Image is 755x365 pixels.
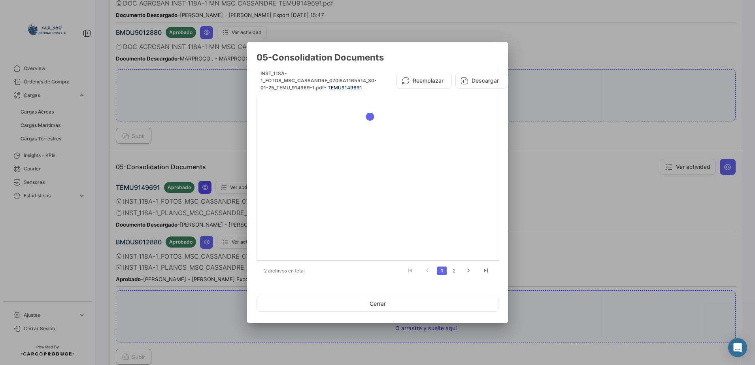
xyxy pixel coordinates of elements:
[402,267,417,275] a: go to first page
[257,296,498,312] button: Cerrar
[448,264,460,278] li: page 2
[728,338,747,357] div: Abrir Intercom Messenger
[420,267,435,275] a: go to previous page
[396,73,452,89] button: Reemplazar
[324,85,362,91] span: - TEMU9149691
[257,52,498,63] h3: 05-Consolidation Documents
[455,73,507,89] button: Descargar
[461,267,476,275] a: go to next page
[436,264,448,278] li: page 1
[260,70,377,91] span: INST_118A-1_FOTOS_MSC_CASSANDRE_070ISA1165514_30-01-25_TEMU_914969-1.pdf
[449,267,459,275] a: 2
[437,267,447,275] a: 1
[478,267,493,275] a: go to last page
[257,261,322,281] div: 2 archivos en total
